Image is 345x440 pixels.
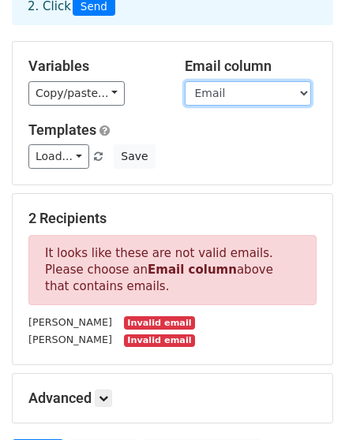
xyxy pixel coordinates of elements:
small: [PERSON_NAME] [28,316,112,328]
strong: Email column [148,263,237,277]
p: It looks like these are not valid emails. Please choose an above that contains emails. [28,235,317,305]
a: Templates [28,121,96,138]
small: Invalid email [124,334,195,348]
h5: 2 Recipients [28,210,317,227]
h5: Advanced [28,390,317,407]
small: Invalid email [124,316,195,330]
a: Copy/paste... [28,81,125,106]
h5: Email column [185,58,317,75]
small: [PERSON_NAME] [28,334,112,345]
a: Load... [28,144,89,169]
iframe: Chat Widget [266,364,345,440]
h5: Variables [28,58,161,75]
button: Save [114,144,155,169]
